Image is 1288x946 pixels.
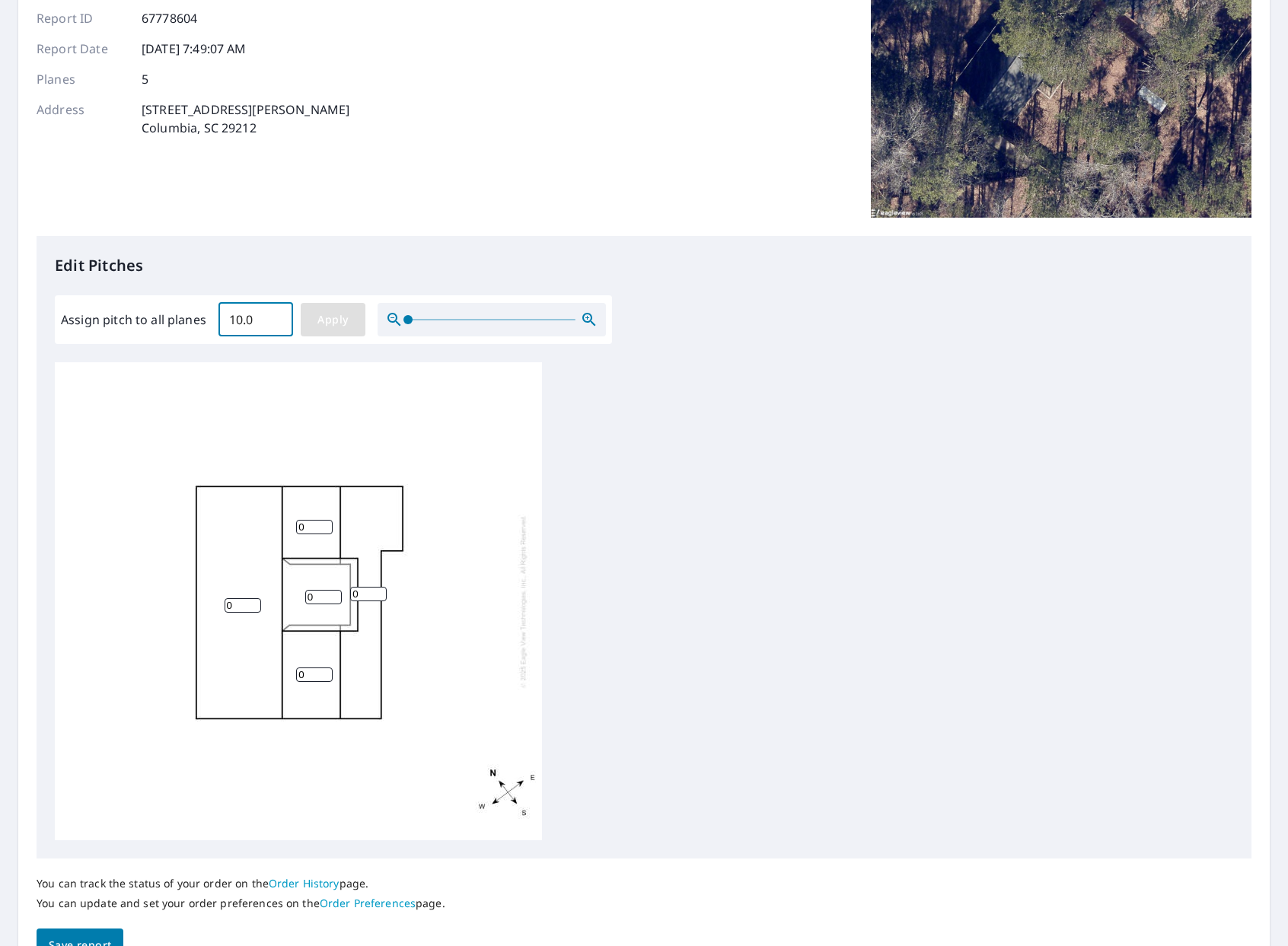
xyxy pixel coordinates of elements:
[55,254,1233,277] p: Edit Pitches
[301,303,365,336] button: Apply
[269,876,340,890] a: Order History
[218,298,293,341] input: 00.0
[37,877,445,890] p: You can track the status of your order on the page.
[37,40,128,58] p: Report Date
[37,100,128,137] p: Address
[313,311,353,330] span: Apply
[37,9,128,27] p: Report ID
[142,9,197,27] p: 67778604
[142,40,247,58] p: [DATE] 7:49:07 AM
[37,70,128,88] p: Planes
[320,896,416,910] a: Order Preferences
[37,897,445,910] p: You can update and set your order preferences on the page.
[142,100,349,137] p: [STREET_ADDRESS][PERSON_NAME] Columbia, SC 29212
[61,311,206,329] label: Assign pitch to all planes
[142,70,148,88] p: 5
